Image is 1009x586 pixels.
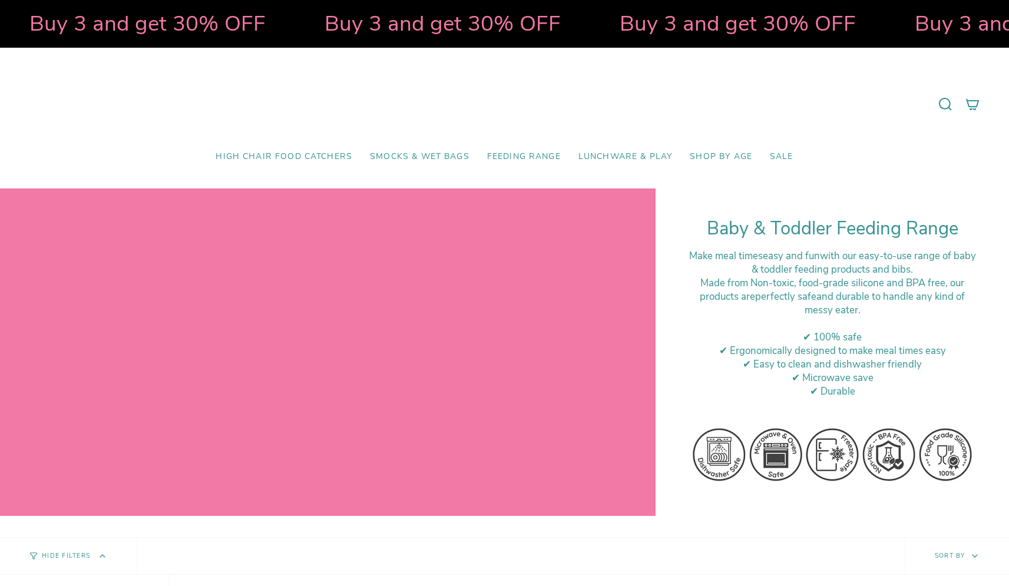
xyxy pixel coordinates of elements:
[216,152,352,162] span: High Chair Food Catchers
[685,357,980,371] div: ✔ Easy to clean and dishwasher friendly
[685,344,980,357] div: ✔ Ergonomically designed to make meal times easy
[207,143,361,171] a: High Chair Food Catchers
[478,143,570,171] a: Feeding Range
[578,152,672,162] span: Lunchware & Play
[403,65,606,143] a: Mumma’s Little Helpers
[617,9,853,38] strong: Buy 3 and get 30% OFF
[361,143,478,171] a: Smocks & Wet Bags
[570,143,681,171] a: Lunchware & Play
[792,371,874,385] span: ✔ Microwave save
[935,551,965,560] span: Sort by
[905,538,1009,574] button: Sort by
[685,218,980,240] h1: Baby & Toddler Feeding Range
[322,9,558,38] strong: Buy 3 and get 30% OFF
[755,290,816,303] strong: perfectly safe
[681,143,761,171] a: Shop by Age
[685,385,980,398] div: ✔ Durable
[42,553,90,559] span: Hide Filters
[487,152,561,162] span: Feeding Range
[685,276,980,317] div: M
[685,330,980,344] div: ✔ 100% safe
[700,276,965,317] span: ade from Non-toxic, food-grade silicone and BPA free, our products are and durable to handle any ...
[685,249,980,276] div: Make meal times with our easy-to-use range of baby & toddler feeding products and bibs.
[27,9,263,38] strong: Buy 3 and get 30% OFF
[761,143,802,171] a: SALE
[370,152,469,162] span: Smocks & Wet Bags
[770,152,793,162] span: SALE
[690,152,752,162] span: Shop by Age
[763,249,820,263] strong: easy and fun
